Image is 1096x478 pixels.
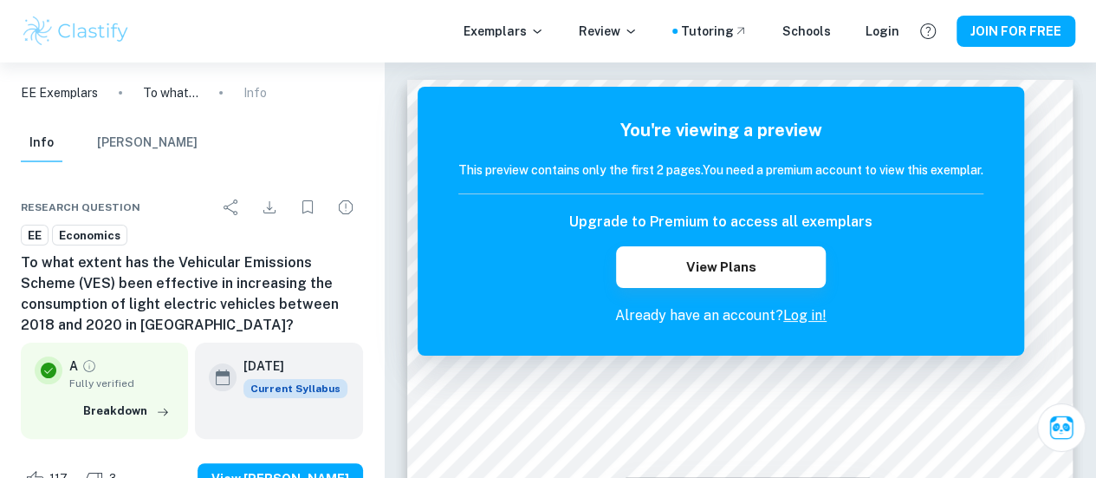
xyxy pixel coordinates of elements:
span: Economics [53,227,126,245]
img: Clastify logo [21,14,131,49]
h6: This preview contains only the first 2 pages. You need a premium account to view this exemplar. [458,160,983,180]
span: Fully verified [69,376,174,391]
div: Report issue [328,190,363,225]
span: Current Syllabus [243,379,347,398]
a: Log in! [783,307,827,324]
a: Grade fully verified [81,358,97,374]
div: Share [214,190,249,225]
h6: Upgrade to Premium to access all exemplars [569,212,872,232]
button: Breakdown [79,398,174,424]
button: Info [21,124,62,162]
button: Help and Feedback [913,16,943,46]
div: Download [252,190,287,225]
div: This exemplar is based on the current syllabus. Feel free to refer to it for inspiration/ideas wh... [243,379,347,398]
p: A [69,357,78,376]
a: Economics [52,225,127,246]
button: [PERSON_NAME] [97,124,198,162]
p: Review [579,22,638,41]
p: To what extent has the Vehicular Emissions Scheme (VES) been effective in increasing the consumpt... [143,83,198,102]
a: Login [866,22,899,41]
p: Exemplars [464,22,544,41]
a: Schools [782,22,831,41]
h6: [DATE] [243,357,334,376]
button: View Plans [616,246,826,288]
p: Info [243,83,267,102]
a: EE Exemplars [21,83,98,102]
h6: To what extent has the Vehicular Emissions Scheme (VES) been effective in increasing the consumpt... [21,252,363,336]
div: Bookmark [290,190,325,225]
h5: You're viewing a preview [458,117,983,143]
a: EE [21,225,49,246]
a: Tutoring [681,22,748,41]
span: EE [22,227,48,245]
p: Already have an account? [458,305,983,326]
button: Ask Clai [1037,403,1086,452]
span: Research question [21,200,140,215]
button: JOIN FOR FREE [957,16,1075,47]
